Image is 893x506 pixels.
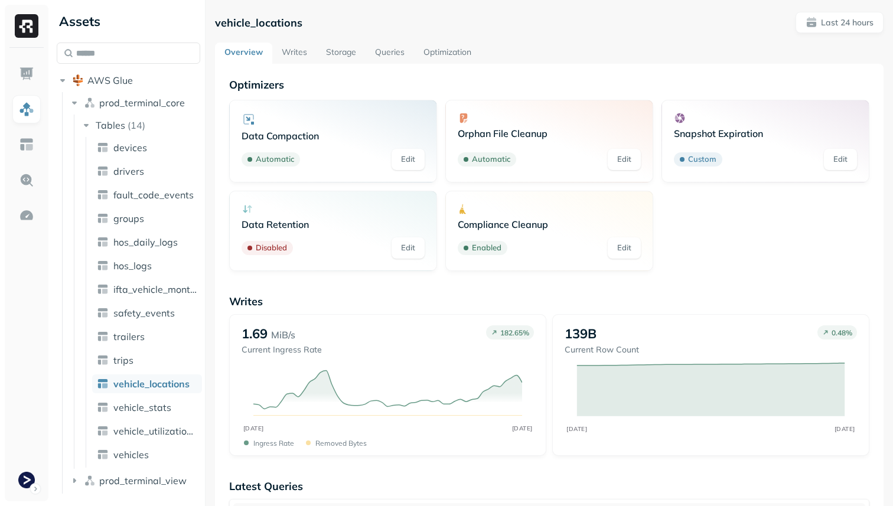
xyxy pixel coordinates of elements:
[97,236,109,248] img: table
[565,344,639,355] p: Current Row Count
[96,119,125,131] span: Tables
[215,16,302,30] p: vehicle_locations
[458,128,641,139] p: Orphan File Cleanup
[215,43,272,64] a: Overview
[253,439,294,448] p: Ingress Rate
[113,378,190,390] span: vehicle_locations
[97,189,109,201] img: table
[472,242,501,254] p: Enabled
[84,475,96,487] img: namespace
[242,130,425,142] p: Data Compaction
[97,142,109,154] img: table
[92,280,202,299] a: ifta_vehicle_months
[97,213,109,224] img: table
[271,328,295,342] p: MiB/s
[92,256,202,275] a: hos_logs
[92,374,202,393] a: vehicle_locations
[84,97,96,109] img: namespace
[565,325,597,342] p: 139B
[97,449,109,461] img: table
[92,422,202,440] a: vehicle_utilization_day
[832,328,852,337] p: 0.48 %
[57,71,200,90] button: AWS Glue
[92,351,202,370] a: trips
[392,149,425,170] a: Edit
[366,43,414,64] a: Queries
[821,17,874,28] p: Last 24 hours
[92,209,202,228] a: groups
[97,260,109,272] img: table
[99,97,185,109] span: prod_terminal_core
[458,218,641,230] p: Compliance Cleanup
[256,154,294,165] p: Automatic
[97,378,109,390] img: table
[608,149,641,170] a: Edit
[92,303,202,322] a: safety_events
[414,43,481,64] a: Optimization
[18,472,35,488] img: Terminal
[19,208,34,223] img: Optimization
[113,449,149,461] span: vehicles
[113,307,175,319] span: safety_events
[229,479,869,493] p: Latest Queries
[97,165,109,177] img: table
[128,119,145,131] p: ( 14 )
[566,425,587,432] tspan: [DATE]
[15,14,38,38] img: Ryft
[688,154,716,165] p: Custom
[392,237,425,259] a: Edit
[113,354,133,366] span: trips
[511,425,532,432] tspan: [DATE]
[19,172,34,188] img: Query Explorer
[97,283,109,295] img: table
[113,189,194,201] span: fault_code_events
[113,425,197,437] span: vehicle_utilization_day
[80,116,201,135] button: Tables(14)
[92,233,202,252] a: hos_daily_logs
[472,154,510,165] p: Automatic
[315,439,367,448] p: Removed bytes
[242,218,425,230] p: Data Retention
[824,149,857,170] a: Edit
[113,165,144,177] span: drivers
[97,425,109,437] img: table
[317,43,366,64] a: Storage
[87,74,133,86] span: AWS Glue
[92,327,202,346] a: trailers
[242,344,322,355] p: Current Ingress Rate
[242,325,268,342] p: 1.69
[674,128,857,139] p: Snapshot Expiration
[113,236,178,248] span: hos_daily_logs
[19,102,34,117] img: Assets
[608,237,641,259] a: Edit
[500,328,529,337] p: 182.65 %
[92,445,202,464] a: vehicles
[19,137,34,152] img: Asset Explorer
[92,162,202,181] a: drivers
[272,43,317,64] a: Writes
[229,295,869,308] p: Writes
[97,331,109,342] img: table
[69,471,201,490] button: prod_terminal_view
[57,12,200,31] div: Assets
[113,213,144,224] span: groups
[113,283,197,295] span: ifta_vehicle_months
[113,331,145,342] span: trailers
[97,401,109,413] img: table
[97,354,109,366] img: table
[256,242,287,254] p: Disabled
[69,93,201,112] button: prod_terminal_core
[92,398,202,417] a: vehicle_stats
[113,260,152,272] span: hos_logs
[19,66,34,81] img: Dashboard
[92,185,202,204] a: fault_code_events
[72,74,84,86] img: root
[835,425,855,432] tspan: [DATE]
[97,307,109,319] img: table
[243,425,263,432] tspan: [DATE]
[796,12,884,33] button: Last 24 hours
[229,78,869,92] p: Optimizers
[113,401,171,413] span: vehicle_stats
[92,138,202,157] a: devices
[113,142,147,154] span: devices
